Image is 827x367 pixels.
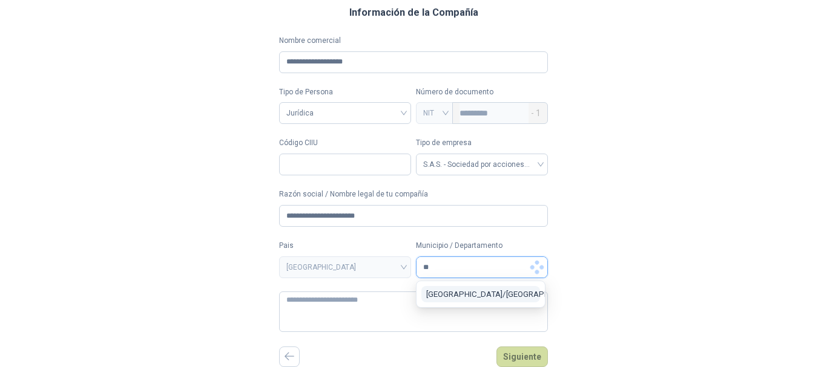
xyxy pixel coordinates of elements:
span: - 1 [531,103,541,123]
label: Razón social / Nombre legal de tu compañía [279,189,548,200]
span: S.A.S. - Sociedad por acciones simplificada [423,155,541,174]
label: Tipo de Persona [279,86,411,98]
label: Pais [279,240,411,252]
span: COLOMBIA [286,258,404,276]
span: NIT [423,104,446,122]
label: Municipio / Departamento [416,240,548,252]
label: Nombre comercial [279,35,548,47]
h3: Información de la Compañía [349,5,478,21]
label: Código CIIU [279,137,411,149]
button: [GEOGRAPHIC_DATA]/[GEOGRAPHIC_DATA] [421,286,540,302]
span: Jurídica [286,104,404,122]
label: Tipo de empresa [416,137,548,149]
button: Siguiente [496,346,548,367]
span: [GEOGRAPHIC_DATA] / [GEOGRAPHIC_DATA] [426,290,582,299]
p: Número de documento [416,86,548,98]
